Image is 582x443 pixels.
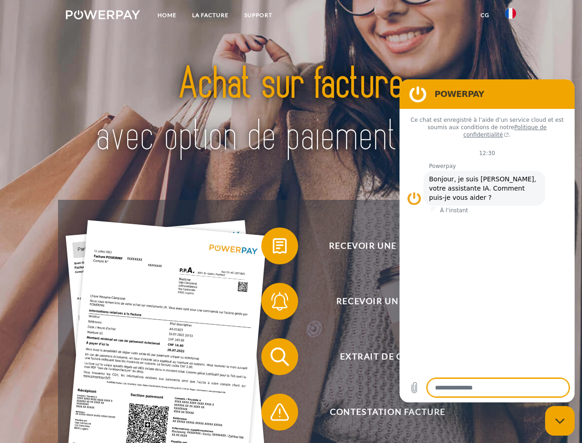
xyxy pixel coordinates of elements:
[268,290,291,313] img: qb_bell.svg
[268,401,291,424] img: qb_warning.svg
[261,394,501,431] button: Contestation Facture
[275,338,500,375] span: Extrait de compte
[400,79,575,402] iframe: Fenêtre de messagerie
[261,283,501,320] button: Recevoir un rappel?
[268,345,291,368] img: qb_search.svg
[150,7,184,24] a: Home
[236,7,280,24] a: Support
[268,234,291,257] img: qb_bill.svg
[505,8,516,19] img: fr
[275,283,500,320] span: Recevoir un rappel?
[66,10,140,19] img: logo-powerpay-white.svg
[261,338,501,375] button: Extrait de compte
[88,44,494,177] img: title-powerpay_fr.svg
[261,227,501,264] button: Recevoir une facture ?
[184,7,236,24] a: LA FACTURE
[275,227,500,264] span: Recevoir une facture ?
[473,7,497,24] a: CG
[545,406,575,436] iframe: Bouton de lancement de la fenêtre de messagerie, conversation en cours
[275,394,500,431] span: Contestation Facture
